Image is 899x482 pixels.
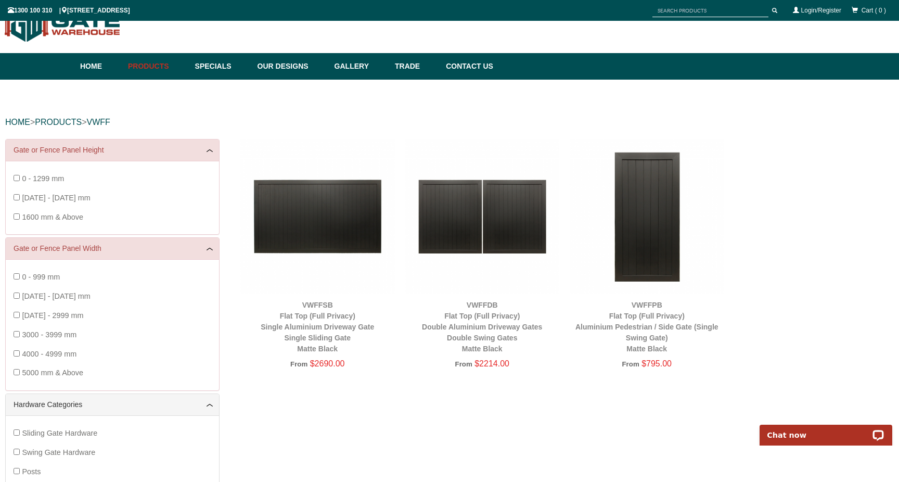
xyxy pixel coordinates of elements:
[14,145,211,156] a: Gate or Fence Panel Height
[22,350,76,358] span: 4000 - 4999 mm
[22,311,83,320] span: [DATE] - 2999 mm
[252,53,329,80] a: Our Designs
[8,7,130,14] span: 1300 100 310 | [STREET_ADDRESS]
[22,331,76,339] span: 3000 - 3999 mm
[622,360,639,368] span: From
[390,53,441,80] a: Trade
[641,359,672,368] span: $795.00
[5,106,894,139] div: > >
[22,467,41,476] span: Posts
[80,53,123,80] a: Home
[22,194,90,202] span: [DATE] - [DATE] mm
[801,7,841,14] a: Login/Register
[753,413,899,446] iframe: LiveChat chat widget
[86,118,110,126] a: vwff
[22,213,83,221] span: 1600 mm & Above
[14,399,211,410] a: Hardware Categories
[474,359,509,368] span: $2214.00
[570,139,724,294] img: VWFFPB - Flat Top (Full Privacy) - Aluminium Pedestrian / Side Gate (Single Swing Gate) - Matte B...
[35,118,82,126] a: PRODUCTS
[261,301,374,353] a: VWFFSBFlat Top (Full Privacy)Single Aluminium Driveway GateSingle Sliding GateMatte Black
[290,360,307,368] span: From
[22,369,83,377] span: 5000 mm & Above
[310,359,345,368] span: $2690.00
[190,53,252,80] a: Specials
[575,301,718,353] a: VWFFPBFlat Top (Full Privacy)Aluminium Pedestrian / Side Gate (Single Swing Gate)Matte Black
[405,139,560,294] img: VWFFDB - Flat Top (Full Privacy) - Double Aluminium Driveway Gates - Double Swing Gates - Matte B...
[5,118,30,126] a: HOME
[455,360,472,368] span: From
[441,53,493,80] a: Contact Us
[22,448,95,456] span: Swing Gate Hardware
[862,7,886,14] span: Cart ( 0 )
[22,273,60,281] span: 0 - 999 mm
[123,53,190,80] a: Products
[22,292,90,300] span: [DATE] - [DATE] mm
[22,174,64,183] span: 0 - 1299 mm
[329,53,390,80] a: Gallery
[22,429,97,437] span: Sliding Gate Hardware
[14,243,211,254] a: Gate or Fence Panel Width
[422,301,542,353] a: VWFFDBFlat Top (Full Privacy)Double Aluminium Driveway GatesDouble Swing GatesMatte Black
[652,4,768,17] input: SEARCH PRODUCTS
[240,139,395,294] img: VWFFSB - Flat Top (Full Privacy) - Single Aluminium Driveway Gate - Single Sliding Gate - Matte B...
